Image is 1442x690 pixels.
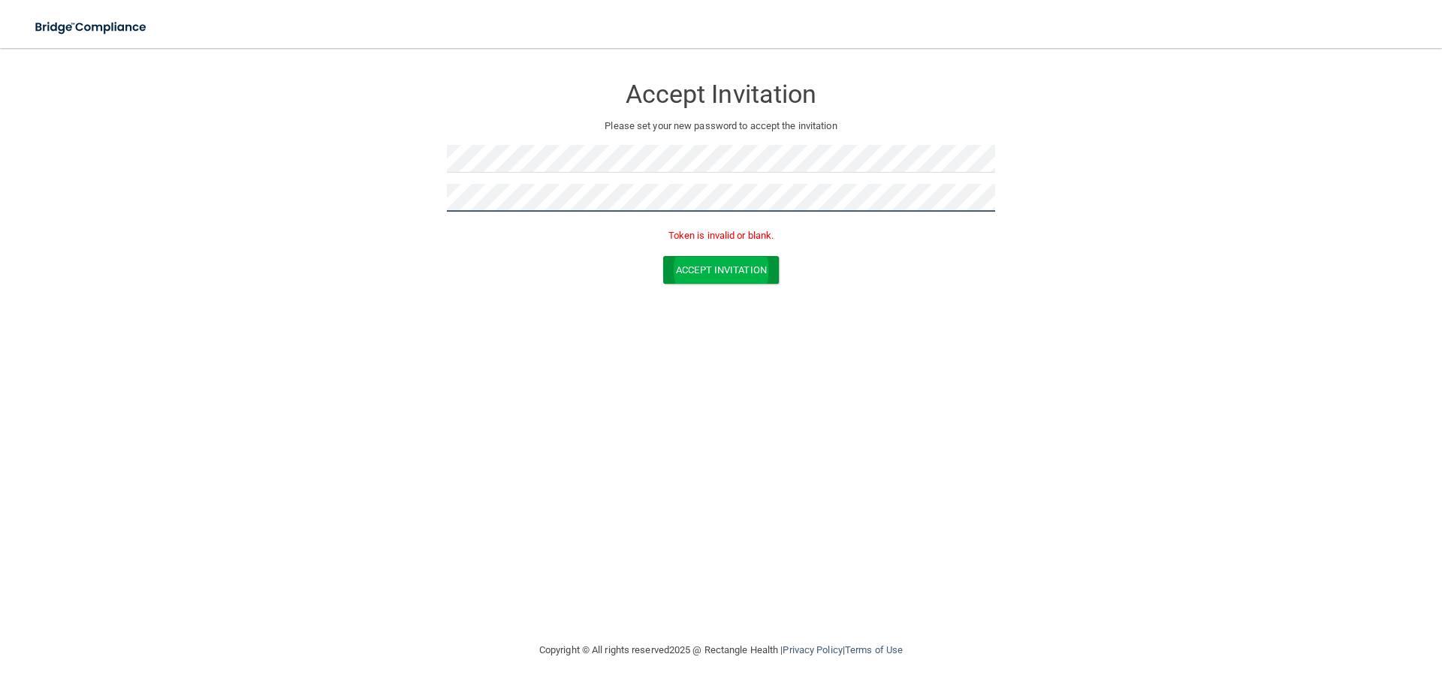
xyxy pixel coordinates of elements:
iframe: Drift Widget Chat Controller [1182,583,1424,643]
div: Copyright © All rights reserved 2025 @ Rectangle Health | | [447,626,995,674]
button: Accept Invitation [663,256,779,284]
p: Token is invalid or blank. [447,227,995,245]
h3: Accept Invitation [447,80,995,108]
a: Terms of Use [845,644,903,655]
img: bridge_compliance_login_screen.278c3ca4.svg [23,12,161,43]
a: Privacy Policy [783,644,842,655]
p: Please set your new password to accept the invitation [458,117,984,135]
